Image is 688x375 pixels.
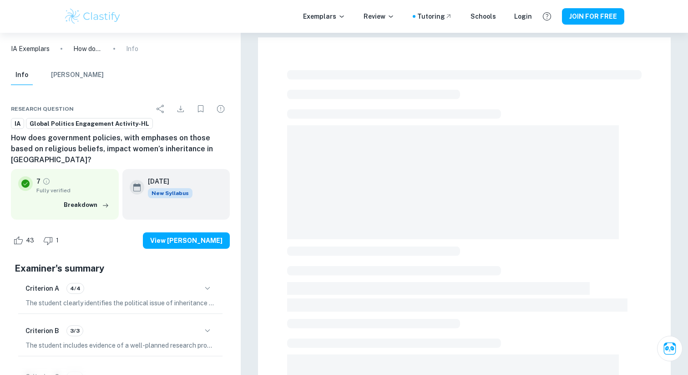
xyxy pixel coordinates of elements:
[67,327,83,335] span: 3/3
[148,176,185,186] h6: [DATE]
[25,283,59,293] h6: Criterion A
[51,65,104,85] button: [PERSON_NAME]
[11,44,50,54] a: IA Exemplars
[364,11,395,21] p: Review
[148,188,192,198] div: Starting from the May 2026 session, the Global Politics Engagement Activity requirements have cha...
[212,100,230,118] div: Report issue
[126,44,138,54] p: Info
[148,188,192,198] span: New Syllabus
[73,44,102,54] p: How does government policies, with emphases on those based on religious beliefs, impact women’s i...
[657,336,683,361] button: Ask Clai
[36,186,111,195] span: Fully verified
[11,119,24,128] span: IA
[539,9,555,24] button: Help and Feedback
[470,11,496,21] a: Schools
[303,11,345,21] p: Exemplars
[11,233,39,248] div: Like
[25,340,215,350] p: The student includes evidence of a well-planned research process, demonstrating a clear engagemen...
[64,7,121,26] img: Clastify logo
[21,236,39,245] span: 43
[42,177,51,185] a: Grade fully verified
[51,236,64,245] span: 1
[143,232,230,249] button: View [PERSON_NAME]
[417,11,452,21] a: Tutoring
[26,118,153,129] a: Global Politics Engagement Activity-HL
[11,133,230,165] h6: How does government policies, with emphases on those based on religious beliefs, impact women’s i...
[562,8,624,25] button: JOIN FOR FREE
[25,298,215,308] p: The student clearly identifies the political issue of inheritance laws and their impact on women'...
[41,233,64,248] div: Dislike
[11,118,24,129] a: IA
[152,100,170,118] div: Share
[61,198,111,212] button: Breakdown
[514,11,532,21] a: Login
[11,65,33,85] button: Info
[192,100,210,118] div: Bookmark
[25,326,59,336] h6: Criterion B
[36,176,40,186] p: 7
[26,119,152,128] span: Global Politics Engagement Activity-HL
[67,284,84,293] span: 4/4
[15,262,226,275] h5: Examiner's summary
[172,100,190,118] div: Download
[11,105,74,113] span: Research question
